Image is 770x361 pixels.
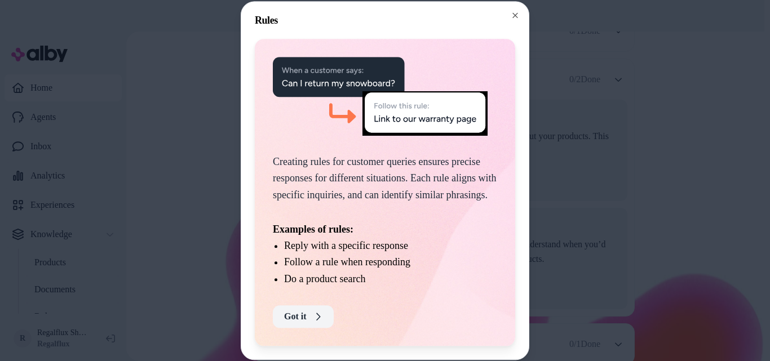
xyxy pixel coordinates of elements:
[284,271,497,287] li: Do a product search
[273,221,497,238] p: Examples of rules:
[284,255,497,271] li: Follow a rule when responding
[273,305,334,328] button: Got it
[284,238,497,254] li: Reply with a specific response
[273,57,488,136] img: Rules Example
[273,154,497,203] p: Creating rules for customer queries ensures precise responses for different situations. Each rule...
[255,15,515,25] h2: Rules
